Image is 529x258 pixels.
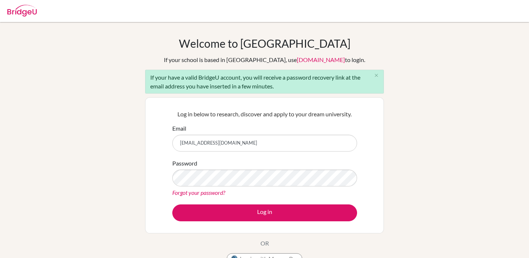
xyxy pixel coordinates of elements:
p: Log in below to research, discover and apply to your dream university. [172,110,357,119]
p: OR [260,239,269,248]
label: Email [172,124,186,133]
label: Password [172,159,197,168]
div: If your have a valid BridgeU account, you will receive a password recovery link at the email addr... [145,70,384,94]
button: Close [369,70,384,81]
img: Bridge-U [7,5,37,17]
a: [DOMAIN_NAME] [297,56,345,63]
iframe: Intercom live chat [504,233,522,251]
h1: Welcome to [GEOGRAPHIC_DATA] [179,37,350,50]
a: Forgot your password? [172,189,225,196]
button: Log in [172,204,357,221]
i: close [374,73,379,78]
div: If your school is based in [GEOGRAPHIC_DATA], use to login. [164,55,365,64]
